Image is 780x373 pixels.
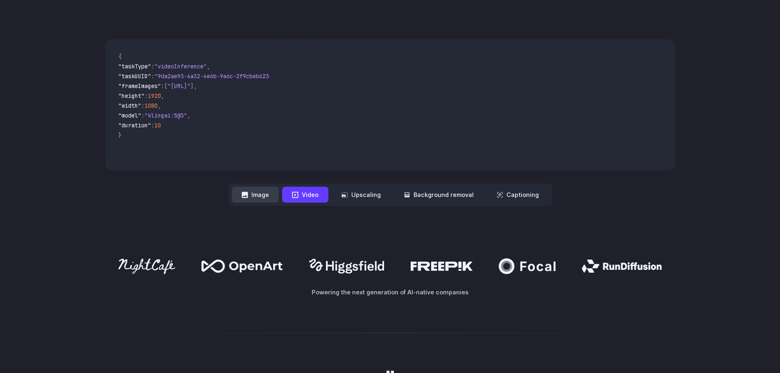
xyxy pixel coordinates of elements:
[154,63,207,70] span: "videoInference"
[332,187,391,203] button: Upscaling
[118,102,141,109] span: "width"
[118,63,151,70] span: "taskType"
[282,187,328,203] button: Video
[145,92,148,99] span: :
[194,82,197,90] span: ,
[118,82,161,90] span: "frameImages"
[145,112,187,119] span: "klingai:5@3"
[118,72,151,80] span: "taskUUID"
[167,82,190,90] span: "[URL]"
[141,102,145,109] span: :
[118,53,122,60] span: {
[118,122,151,129] span: "duration"
[207,63,210,70] span: ,
[487,187,549,203] button: Captioning
[154,72,279,80] span: "9da2ae93-4a32-4e6b-9a6c-2f9cbeb62301"
[190,82,194,90] span: ]
[118,92,145,99] span: "height"
[154,122,161,129] span: 10
[158,102,161,109] span: ,
[148,92,161,99] span: 1920
[161,82,164,90] span: :
[118,131,122,139] span: }
[145,102,158,109] span: 1080
[394,187,484,203] button: Background removal
[141,112,145,119] span: :
[105,287,675,297] p: Powering the next generation of AI-native companies
[187,112,190,119] span: ,
[151,122,154,129] span: :
[151,72,154,80] span: :
[118,112,141,119] span: "model"
[151,63,154,70] span: :
[161,92,164,99] span: ,
[164,82,167,90] span: [
[232,187,279,203] button: Image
